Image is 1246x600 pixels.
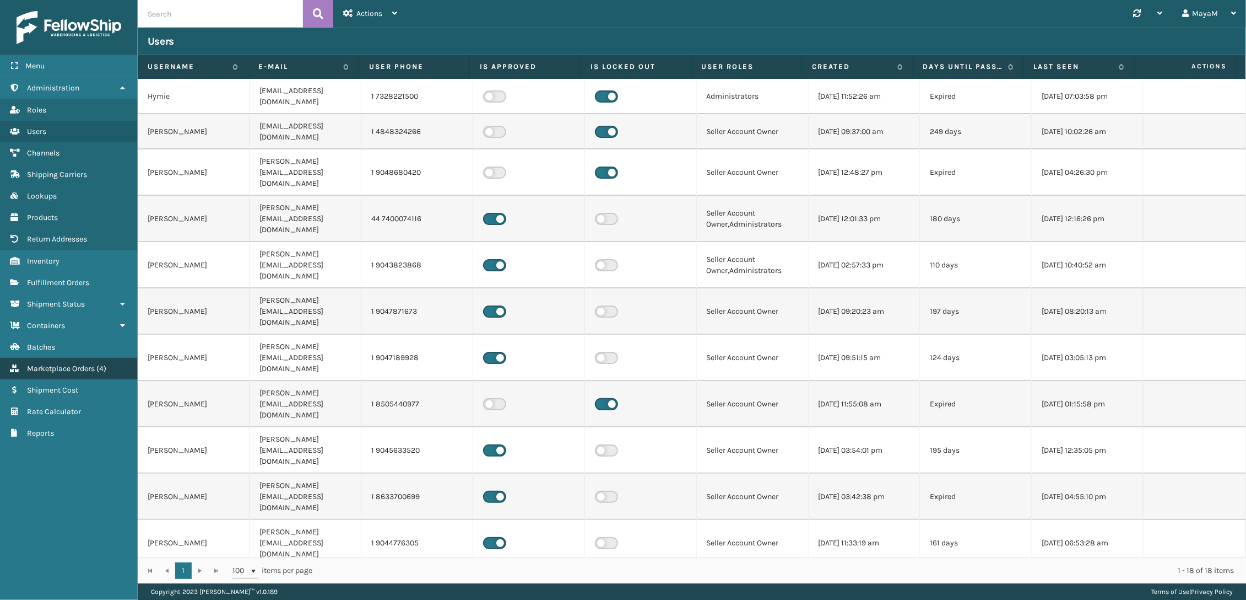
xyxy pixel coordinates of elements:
[697,474,809,520] td: Seller Account Owner
[361,381,473,427] td: 1 8505440977
[1151,588,1189,596] a: Terms of Use
[138,520,250,566] td: [PERSON_NAME]
[361,335,473,381] td: 1 9047189928
[1032,149,1144,196] td: [DATE] 04:26:30 pm
[27,342,55,352] span: Batches
[812,62,892,72] label: Created
[27,105,46,115] span: Roles
[920,474,1032,520] td: Expired
[920,79,1032,114] td: Expired
[809,79,920,114] td: [DATE] 11:52:26 am
[258,62,338,72] label: E-mail
[920,520,1032,566] td: 161 days
[138,149,250,196] td: [PERSON_NAME]
[232,565,249,576] span: 100
[697,288,809,335] td: Seller Account Owner
[250,196,361,242] td: [PERSON_NAME][EMAIL_ADDRESS][DOMAIN_NAME]
[480,62,570,72] label: Is Approved
[920,381,1032,427] td: Expired
[138,427,250,474] td: [PERSON_NAME]
[27,364,95,373] span: Marketplace Orders
[1032,114,1144,149] td: [DATE] 10:02:26 am
[250,381,361,427] td: [PERSON_NAME][EMAIL_ADDRESS][DOMAIN_NAME]
[27,321,65,330] span: Containers
[250,520,361,566] td: [PERSON_NAME][EMAIL_ADDRESS][DOMAIN_NAME]
[1191,588,1233,596] a: Privacy Policy
[809,520,920,566] td: [DATE] 11:33:19 am
[923,62,1003,72] label: Days until password expires
[148,62,227,72] label: Username
[250,149,361,196] td: [PERSON_NAME][EMAIL_ADDRESS][DOMAIN_NAME]
[96,364,106,373] span: ( 4 )
[591,62,681,72] label: Is Locked Out
[809,242,920,288] td: [DATE] 02:57:33 pm
[1034,62,1113,72] label: Last Seen
[328,565,1234,576] div: 1 - 18 of 18 items
[27,256,59,266] span: Inventory
[361,196,473,242] td: 44 7400074116
[697,114,809,149] td: Seller Account Owner
[138,79,250,114] td: Hymie
[920,196,1032,242] td: 180 days
[920,242,1032,288] td: 110 days
[1032,335,1144,381] td: [DATE] 03:05:13 pm
[25,61,45,71] span: Menu
[27,170,87,179] span: Shipping Carriers
[250,79,361,114] td: [EMAIL_ADDRESS][DOMAIN_NAME]
[809,427,920,474] td: [DATE] 03:54:01 pm
[138,474,250,520] td: [PERSON_NAME]
[809,288,920,335] td: [DATE] 09:20:23 am
[138,288,250,335] td: [PERSON_NAME]
[250,288,361,335] td: [PERSON_NAME][EMAIL_ADDRESS][DOMAIN_NAME]
[250,474,361,520] td: [PERSON_NAME][EMAIL_ADDRESS][DOMAIN_NAME]
[809,196,920,242] td: [DATE] 12:01:33 pm
[361,149,473,196] td: 1 9048680420
[27,83,79,93] span: Administration
[250,335,361,381] td: [PERSON_NAME][EMAIL_ADDRESS][DOMAIN_NAME]
[27,278,89,287] span: Fulfillment Orders
[809,335,920,381] td: [DATE] 09:51:15 am
[1032,427,1144,474] td: [DATE] 12:35:05 pm
[809,114,920,149] td: [DATE] 09:37:00 am
[1032,474,1144,520] td: [DATE] 04:55:10 pm
[697,381,809,427] td: Seller Account Owner
[1032,381,1144,427] td: [DATE] 01:15:58 pm
[697,149,809,196] td: Seller Account Owner
[920,114,1032,149] td: 249 days
[920,427,1032,474] td: 195 days
[369,62,459,72] label: User phone
[809,474,920,520] td: [DATE] 03:42:38 pm
[148,35,174,48] h3: Users
[697,79,809,114] td: Administrators
[250,114,361,149] td: [EMAIL_ADDRESS][DOMAIN_NAME]
[809,381,920,427] td: [DATE] 11:55:08 am
[138,114,250,149] td: [PERSON_NAME]
[920,335,1032,381] td: 124 days
[697,520,809,566] td: Seller Account Owner
[1032,196,1144,242] td: [DATE] 12:16:26 pm
[361,288,473,335] td: 1 9047871673
[1032,79,1144,114] td: [DATE] 07:03:58 pm
[1032,288,1144,335] td: [DATE] 08:20:13 am
[697,242,809,288] td: Seller Account Owner,Administrators
[27,385,78,395] span: Shipment Cost
[27,234,87,244] span: Return Addresses
[1151,583,1233,600] div: |
[17,11,121,44] img: logo
[361,474,473,520] td: 1 8633700699
[27,299,85,309] span: Shipment Status
[361,79,473,114] td: 1 7328221500
[361,427,473,474] td: 1 9045633520
[1032,520,1144,566] td: [DATE] 06:53:28 am
[27,407,81,416] span: Rate Calculator
[27,127,46,136] span: Users
[361,520,473,566] td: 1 9044776305
[361,114,473,149] td: 1 4848324266
[27,428,54,438] span: Reports
[138,381,250,427] td: [PERSON_NAME]
[697,196,809,242] td: Seller Account Owner,Administrators
[702,62,792,72] label: User Roles
[697,335,809,381] td: Seller Account Owner
[250,242,361,288] td: [PERSON_NAME][EMAIL_ADDRESS][DOMAIN_NAME]
[361,242,473,288] td: 1 9043823868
